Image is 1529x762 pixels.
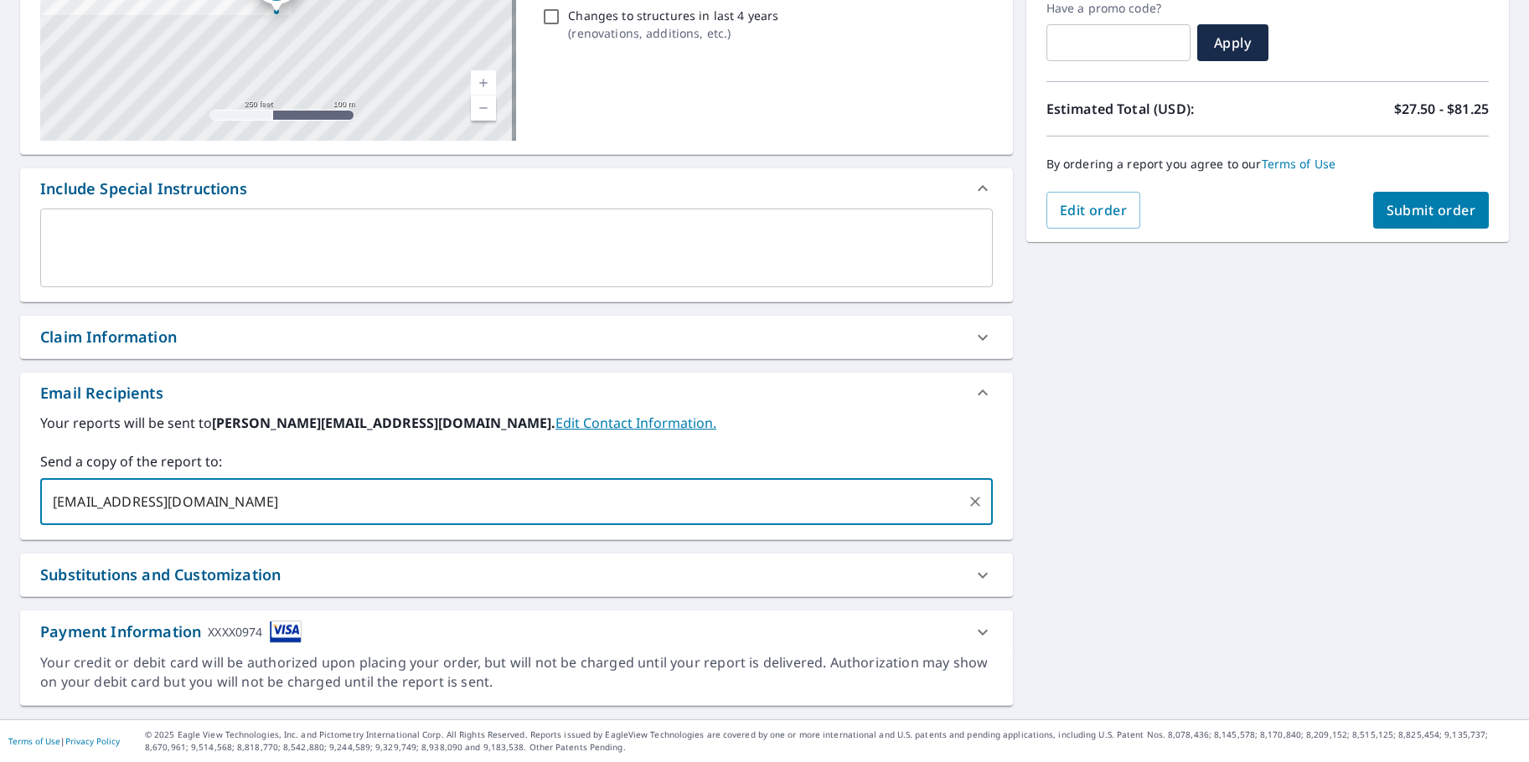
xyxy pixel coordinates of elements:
p: Estimated Total (USD): [1046,99,1268,119]
p: | [8,736,120,746]
a: EditContactInfo [555,414,716,432]
a: Terms of Use [8,735,60,747]
div: Include Special Instructions [40,178,247,200]
span: Apply [1211,33,1255,52]
span: Submit order [1387,201,1476,219]
div: Substitutions and Customization [20,553,1013,596]
a: Current Level 17, Zoom In [471,70,496,95]
div: Substitutions and Customization [40,564,281,586]
a: Terms of Use [1262,156,1336,172]
button: Edit order [1046,192,1141,229]
div: Email Recipients [20,373,1013,413]
label: Your reports will be sent to [40,413,993,433]
a: Privacy Policy [65,735,120,747]
p: By ordering a report you agree to our [1046,157,1489,172]
a: Current Level 17, Zoom Out [471,95,496,121]
div: Email Recipients [40,382,163,404]
button: Apply [1197,24,1268,61]
div: XXXX0974 [208,620,262,643]
p: Changes to structures in last 4 years [568,7,778,24]
div: Claim Information [40,326,177,348]
div: Claim Information [20,316,1013,358]
p: ( renovations, additions, etc. ) [568,24,778,42]
b: [PERSON_NAME][EMAIL_ADDRESS][DOMAIN_NAME]. [212,414,555,432]
div: Payment InformationXXXX0974cardImage [20,610,1013,653]
img: cardImage [270,620,302,643]
button: Clear [963,490,987,513]
p: © 2025 Eagle View Technologies, Inc. and Pictometry International Corp. All Rights Reserved. Repo... [145,729,1521,754]
label: Have a promo code? [1046,1,1191,16]
div: Include Special Instructions [20,168,1013,209]
button: Submit order [1373,192,1490,229]
span: Edit order [1060,201,1128,219]
div: Your credit or debit card will be authorized upon placing your order, but will not be charged unt... [40,653,993,692]
p: $27.50 - $81.25 [1394,99,1489,119]
label: Send a copy of the report to: [40,451,993,471]
div: Payment Information [40,620,302,643]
